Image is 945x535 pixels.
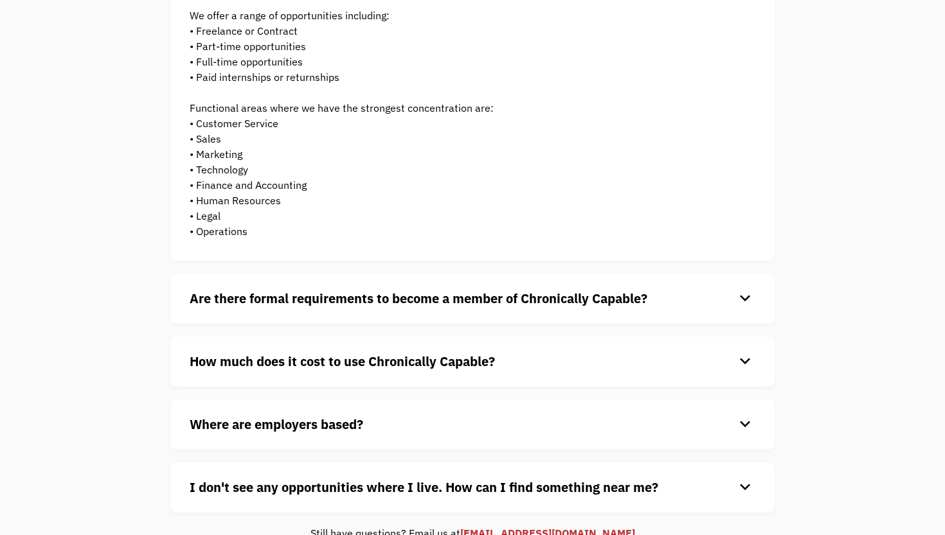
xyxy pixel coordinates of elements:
div: keyboard_arrow_down [735,352,755,371]
p: We offer a range of opportunities including: • Freelance or Contract • Part-time opportunities • ... [190,8,736,239]
strong: Where are employers based? [190,416,363,433]
strong: How much does it cost to use Chronically Capable? [190,353,495,370]
div: keyboard_arrow_down [735,289,755,308]
div: keyboard_arrow_down [735,415,755,434]
div: keyboard_arrow_down [735,478,755,497]
strong: Are there formal requirements to become a member of Chronically Capable? [190,290,647,307]
strong: I don't see any opportunities where I live. How can I find something near me? [190,478,658,496]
